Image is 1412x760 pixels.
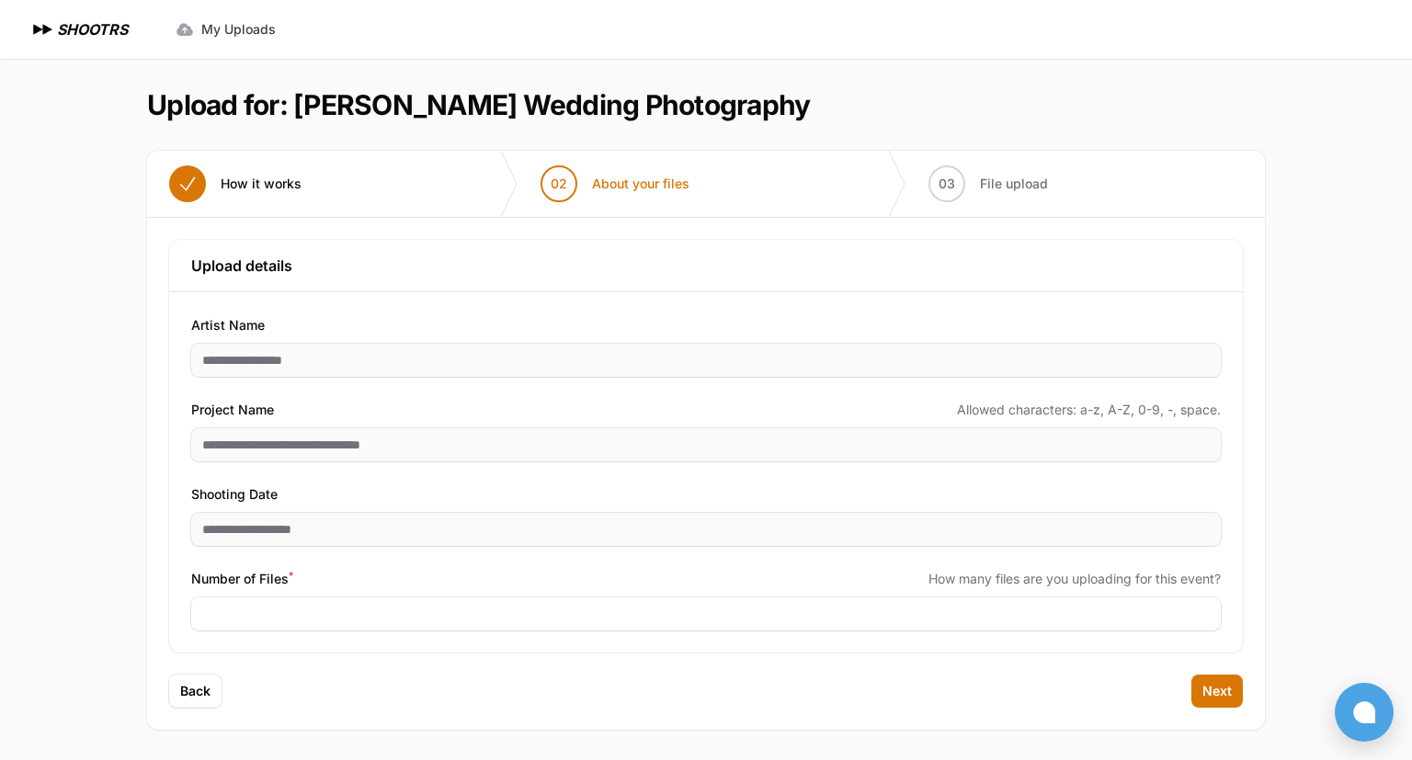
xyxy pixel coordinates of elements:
span: 03 [939,175,955,193]
button: Open chat window [1335,683,1394,742]
span: Project Name [191,399,274,421]
h1: Upload for: [PERSON_NAME] Wedding Photography [147,88,810,121]
span: How many files are you uploading for this event? [928,570,1221,588]
span: File upload [980,175,1048,193]
a: My Uploads [165,13,287,46]
span: About your files [592,175,689,193]
span: Back [180,682,211,700]
button: Next [1191,675,1243,708]
h1: SHOOTRS [57,18,128,40]
span: Allowed characters: a-z, A-Z, 0-9, -, space. [957,401,1221,419]
span: Number of Files [191,568,293,590]
a: SHOOTRS SHOOTRS [29,18,128,40]
button: 02 About your files [518,151,712,217]
span: How it works [221,175,302,193]
img: SHOOTRS [29,18,57,40]
span: Next [1202,682,1232,700]
button: 03 File upload [906,151,1070,217]
span: 02 [551,175,567,193]
button: How it works [147,151,324,217]
h3: Upload details [191,255,1221,277]
button: Back [169,675,222,708]
span: My Uploads [201,20,276,39]
span: Artist Name [191,314,265,336]
span: Shooting Date [191,483,278,505]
